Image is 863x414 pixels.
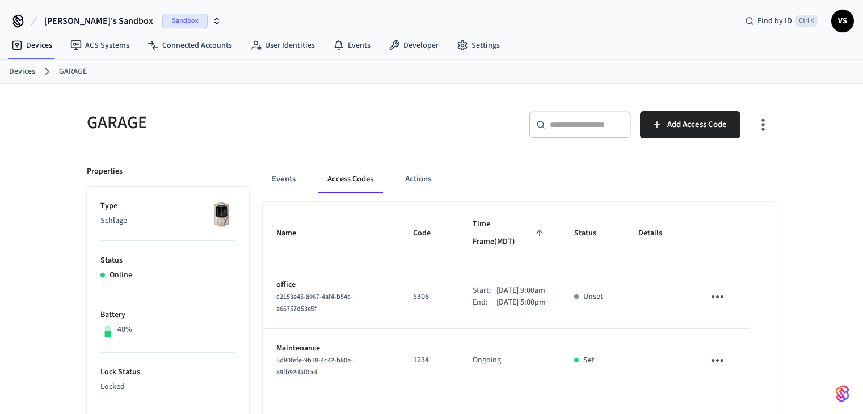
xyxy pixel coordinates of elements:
p: Lock Status [100,366,235,378]
p: [DATE] 9:00am [496,285,545,297]
span: Time Frame(MDT) [473,216,547,251]
td: Ongoing [459,329,561,392]
img: SeamLogoGradient.69752ec5.svg [836,385,849,403]
p: Status [100,255,235,267]
button: Actions [396,166,440,193]
p: Online [110,269,132,281]
button: Access Codes [318,166,382,193]
p: Battery [100,309,235,321]
span: Status [574,225,611,242]
button: VS [831,10,854,32]
p: Set [583,354,595,366]
div: ant example [263,166,777,193]
a: Events [324,35,380,56]
p: office [276,279,386,291]
span: Sandbox [162,14,208,28]
span: Name [276,225,311,242]
p: Unset [583,291,603,303]
span: Add Access Code [667,117,727,132]
span: [PERSON_NAME]'s Sandbox [44,14,153,28]
button: Events [263,166,305,193]
a: User Identities [241,35,324,56]
a: Connected Accounts [138,35,241,56]
span: 5d80fefe-9b78-4c42-b80a-89fb92d5f0bd [276,356,353,377]
p: Schlage [100,215,235,227]
button: Add Access Code [640,111,740,138]
span: Find by ID [757,15,792,27]
p: 5308 [413,291,445,303]
div: Find by IDCtrl K [736,11,827,31]
p: 48% [117,324,132,336]
div: Start: [473,285,496,297]
p: Properties [87,166,123,178]
table: sticky table [263,202,777,392]
a: ACS Systems [61,35,138,56]
a: Devices [2,35,61,56]
a: Developer [380,35,448,56]
span: VS [832,11,853,31]
span: Code [413,225,445,242]
a: Devices [9,66,35,78]
p: Locked [100,381,235,393]
h5: GARAGE [87,111,425,134]
img: Schlage Sense Smart Deadbolt with Camelot Trim, Front [207,200,235,229]
p: [DATE] 5:00pm [496,297,546,309]
p: 1234 [413,354,445,366]
p: Type [100,200,235,212]
span: c2153e45-8067-4af4-b54c-a66757d53e5f [276,292,353,314]
a: GARAGE [59,66,87,78]
p: Maintenance [276,343,386,354]
a: Settings [448,35,509,56]
span: Ctrl K [795,15,818,27]
div: End: [473,297,496,309]
span: Details [638,225,677,242]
